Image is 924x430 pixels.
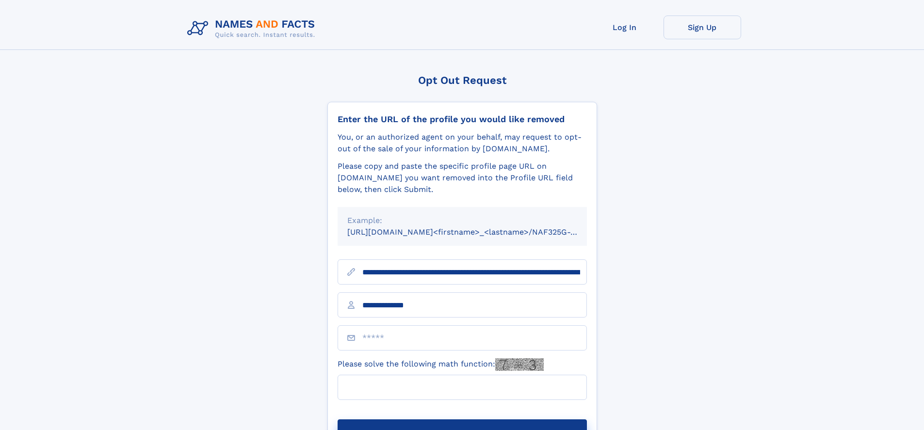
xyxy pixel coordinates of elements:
img: Logo Names and Facts [183,16,323,42]
div: Enter the URL of the profile you would like removed [338,114,587,125]
div: Example: [347,215,577,226]
small: [URL][DOMAIN_NAME]<firstname>_<lastname>/NAF325G-xxxxxxxx [347,227,605,237]
div: Please copy and paste the specific profile page URL on [DOMAIN_NAME] you want removed into the Pr... [338,160,587,195]
a: Sign Up [664,16,741,39]
div: Opt Out Request [327,74,597,86]
div: You, or an authorized agent on your behalf, may request to opt-out of the sale of your informatio... [338,131,587,155]
a: Log In [586,16,664,39]
label: Please solve the following math function: [338,358,544,371]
